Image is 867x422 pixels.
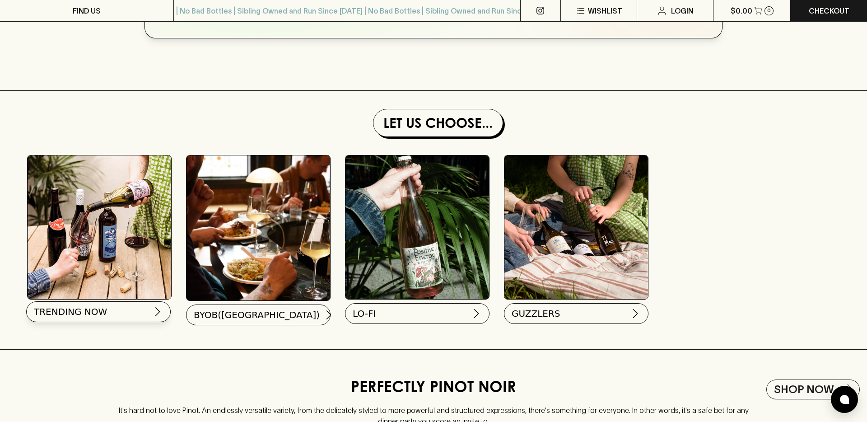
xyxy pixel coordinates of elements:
button: BYOB([GEOGRAPHIC_DATA]) [186,305,331,325]
button: LO-FI [345,303,489,324]
h4: PERFECTLY PINOT NOIR [351,380,516,399]
p: FIND US [73,5,101,16]
span: TRENDING NOW [34,305,107,318]
h1: Let Us Choose... [377,113,499,133]
h5: SHOP NOW [774,382,834,397]
span: GUZZLERS [512,307,560,320]
img: lofi_7376686939.gif [345,155,489,299]
span: BYOB([GEOGRAPHIC_DATA]) [194,309,320,321]
img: BYOB(angers) [186,155,330,300]
button: TRENDING NOW [26,301,171,322]
p: $0.00 [731,5,752,16]
p: Checkout [809,5,849,16]
span: LO-FI [353,307,376,320]
img: chevron-right.svg [323,309,334,320]
img: bubble-icon [840,395,849,404]
img: PACKS [504,155,648,299]
img: Best Sellers [28,155,171,299]
p: 0 [767,8,771,13]
p: Wishlist [588,5,622,16]
button: GUZZLERS [504,303,648,324]
img: chevron-right.svg [471,308,482,319]
a: SHOP NOW [766,380,860,399]
img: chevron-right.svg [630,308,641,319]
p: Login [671,5,694,16]
img: chevron-right.svg [152,306,163,317]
